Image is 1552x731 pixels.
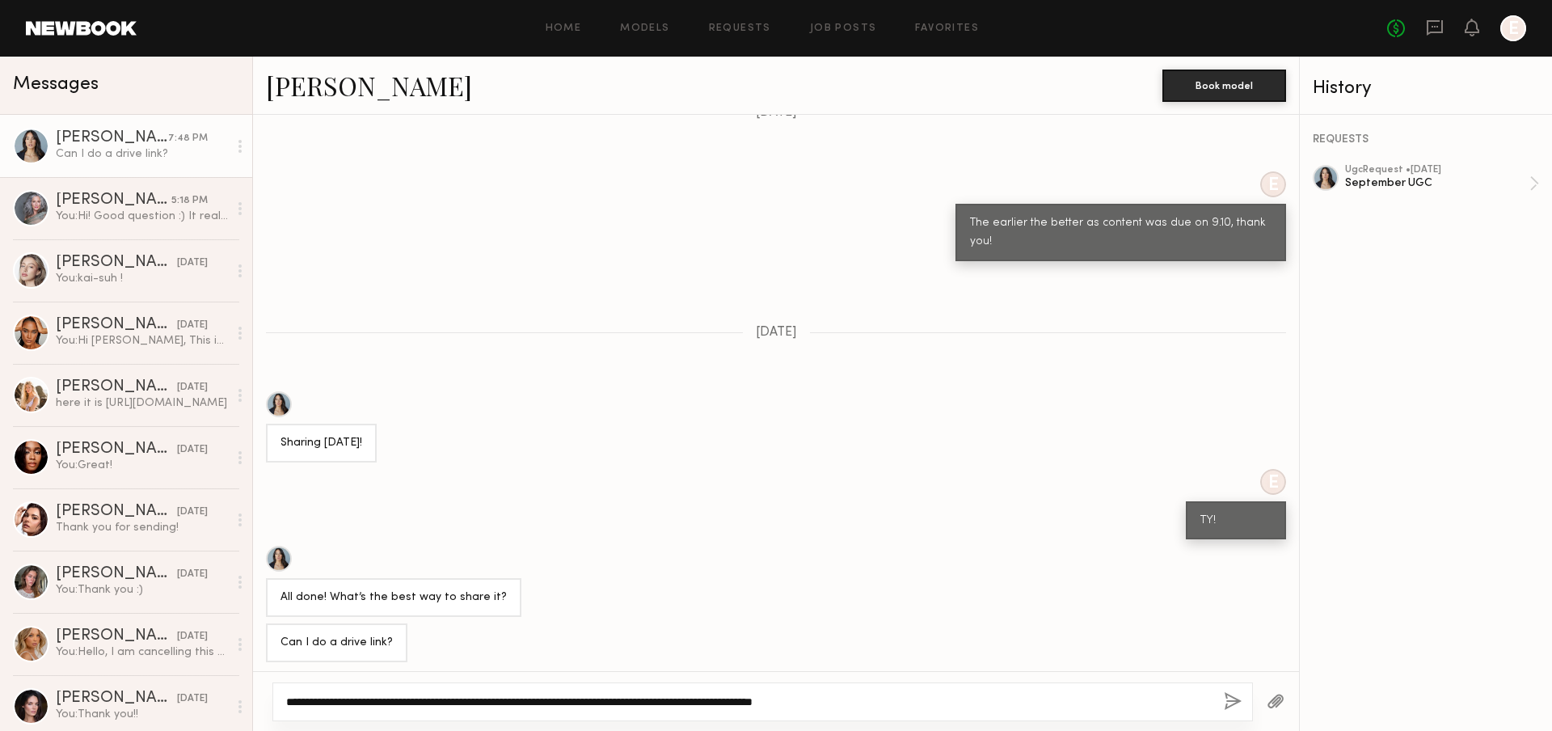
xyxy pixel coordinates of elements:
div: You: Hi [PERSON_NAME], This is how we typically brief creators and we have not had an issue. "Pro... [56,333,228,349]
div: REQUESTS [1313,134,1539,146]
div: Sharing [DATE]! [280,434,362,453]
a: Book model [1162,78,1286,91]
div: You: Thank you!! [56,707,228,722]
div: [PERSON_NAME] [56,255,177,271]
a: Job Posts [810,23,877,34]
div: 7:48 PM [168,131,208,146]
div: You: Great! [56,458,228,473]
div: ugc Request • [DATE] [1345,165,1529,175]
div: here it is [URL][DOMAIN_NAME] [56,395,228,411]
div: [PERSON_NAME] [56,442,177,458]
a: Requests [709,23,771,34]
a: [PERSON_NAME] [266,68,472,103]
div: You: Hello, I am cancelling this booking due to no response. [56,644,228,660]
a: Favorites [915,23,979,34]
div: [DATE] [177,505,208,520]
div: You: Thank you :) [56,582,228,598]
div: [DATE] [177,691,208,707]
div: [PERSON_NAME] [56,317,177,333]
a: Home [546,23,582,34]
div: [DATE] [177,442,208,458]
div: [PERSON_NAME] [56,130,168,146]
div: [DATE] [177,380,208,395]
div: 5:18 PM [171,193,208,209]
div: TY! [1200,512,1272,530]
div: [PERSON_NAME] [56,192,171,209]
div: You: Hi! Good question :) It really depends on how you like to apply your makeup whether that mea... [56,209,228,224]
div: [DATE] [177,256,208,271]
div: History [1313,79,1539,98]
div: [DATE] [177,629,208,644]
div: [PERSON_NAME] [56,566,177,582]
div: September UGC [1345,175,1529,191]
div: Can I do a drive link? [280,634,393,653]
div: [DATE] [177,567,208,582]
div: [PERSON_NAME] [56,504,177,520]
span: Messages [13,75,99,94]
div: [PERSON_NAME] [56,691,177,707]
a: E [1500,15,1526,41]
div: [PERSON_NAME] [56,379,177,395]
a: ugcRequest •[DATE]September UGC [1345,165,1539,202]
a: Models [620,23,669,34]
div: Can I do a drive link? [56,146,228,162]
div: All done! What’s the best way to share it? [280,589,507,607]
div: [PERSON_NAME] [56,628,177,644]
button: Book model [1162,70,1286,102]
div: Thank you for sending! [56,520,228,535]
span: [DATE] [756,326,797,340]
div: You: kai-suh ! [56,271,228,286]
div: The earlier the better as content was due on 9.10, thank you! [970,214,1272,251]
div: [DATE] [177,318,208,333]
